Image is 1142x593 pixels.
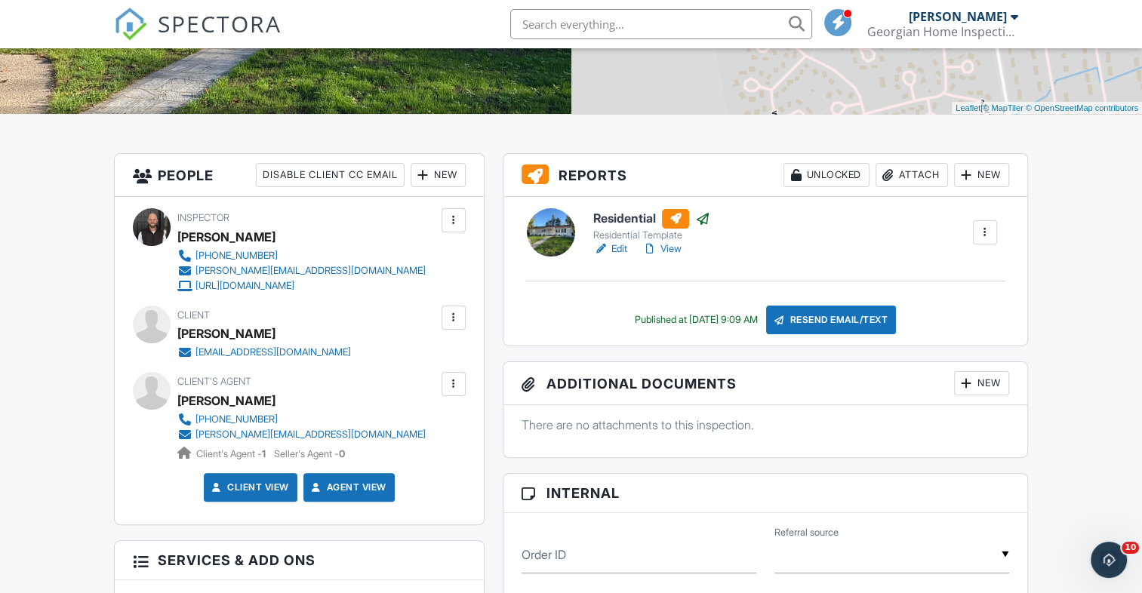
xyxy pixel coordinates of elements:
div: Attach [876,163,948,187]
div: Resend Email/Text [766,306,896,334]
iframe: Intercom live chat [1091,542,1127,578]
div: Unlocked [783,163,870,187]
a: [PHONE_NUMBER] [177,412,426,427]
span: Client's Agent [177,376,251,387]
span: SPECTORA [158,8,282,39]
img: The Best Home Inspection Software - Spectora [114,8,147,41]
span: Client's Agent - [196,448,268,459]
div: [PERSON_NAME] [909,9,1007,24]
div: Residential Template [593,229,710,241]
h3: People [115,154,483,197]
a: [PERSON_NAME] [177,389,275,412]
h3: Internal [503,474,1027,513]
a: Agent View [309,480,386,495]
strong: 1 [262,448,266,459]
span: Client [177,309,210,321]
input: Search everything... [510,9,812,39]
span: 10 [1122,542,1139,554]
div: New [411,163,466,187]
label: Order ID [522,546,566,563]
a: Edit [593,241,627,257]
h6: Residential [593,209,710,229]
span: Inspector [177,212,229,223]
div: [PERSON_NAME][EMAIL_ADDRESS][DOMAIN_NAME] [195,265,426,277]
a: Client View [209,480,289,495]
div: | [952,102,1142,115]
a: © OpenStreetMap contributors [1026,103,1138,112]
div: Georgian Home Inspection [867,24,1018,39]
strong: 0 [339,448,345,459]
div: [URL][DOMAIN_NAME] [195,280,294,292]
div: New [954,371,1009,395]
div: New [954,163,1009,187]
a: [PERSON_NAME][EMAIL_ADDRESS][DOMAIN_NAME] [177,427,426,442]
a: [EMAIL_ADDRESS][DOMAIN_NAME] [177,345,351,360]
a: [URL][DOMAIN_NAME] [177,278,426,293]
div: [PERSON_NAME] [177,322,275,345]
div: [PERSON_NAME][EMAIL_ADDRESS][DOMAIN_NAME] [195,429,426,441]
h3: Additional Documents [503,362,1027,405]
div: [PERSON_NAME] [177,226,275,248]
a: Leaflet [956,103,980,112]
span: Seller's Agent - [274,448,345,459]
div: [PHONE_NUMBER] [195,413,278,426]
a: Residential Residential Template [593,209,710,242]
a: © MapTiler [983,103,1023,112]
h3: Services & Add ons [115,541,483,580]
a: View [642,241,682,257]
div: [PHONE_NUMBER] [195,250,278,262]
a: [PHONE_NUMBER] [177,248,426,263]
a: [PERSON_NAME][EMAIL_ADDRESS][DOMAIN_NAME] [177,263,426,278]
p: There are no attachments to this inspection. [522,416,1009,433]
label: Referral source [774,526,839,539]
div: Published at [DATE] 9:09 AM [634,314,757,326]
h3: Reports [503,154,1027,197]
a: SPECTORA [114,20,282,52]
div: [EMAIL_ADDRESS][DOMAIN_NAME] [195,346,351,358]
div: Disable Client CC Email [256,163,405,187]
